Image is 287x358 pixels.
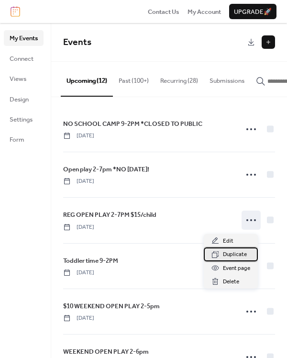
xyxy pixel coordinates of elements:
[148,7,179,16] a: Contact Us
[4,30,44,45] a: My Events
[4,91,44,107] a: Design
[63,34,91,51] span: Events
[63,164,149,175] a: Open play 2-7pm *NO [DATE]!
[63,210,156,220] a: REG OPEN PLAY 2-7PM $15/child
[223,250,247,259] span: Duplicate
[10,135,24,145] span: Form
[4,51,44,66] a: Connect
[113,62,155,95] button: Past (100+)
[229,4,276,19] button: Upgrade🚀
[63,256,118,266] span: Toddler time 9-2PM
[188,7,221,16] a: My Account
[63,119,202,129] a: NO SCHOOL CAMP 9-2PM *CLOSED TO PUBLIC
[223,264,250,273] span: Event page
[63,256,118,266] a: Toddler time 9-2PM
[4,132,44,147] a: Form
[63,268,94,277] span: [DATE]
[63,132,94,140] span: [DATE]
[63,223,94,232] span: [DATE]
[4,71,44,86] a: Views
[234,7,272,17] span: Upgrade 🚀
[63,347,149,357] a: WEEKEND OPEN PLAY 2-6pm
[10,115,33,124] span: Settings
[11,6,20,17] img: logo
[223,277,239,287] span: Delete
[188,7,221,17] span: My Account
[155,62,204,95] button: Recurring (28)
[63,314,94,323] span: [DATE]
[204,62,250,95] button: Submissions
[148,7,179,17] span: Contact Us
[10,74,26,84] span: Views
[4,112,44,127] a: Settings
[63,210,156,220] span: REG OPEN PLAY 2-7PM $15/child
[61,62,113,96] button: Upcoming (12)
[63,301,160,312] a: $10 WEEKEND OPEN PLAY 2-5pm
[63,347,149,357] span: WEEKEND OPEN PLAY 2-6pm
[223,236,233,246] span: Edit
[10,95,29,104] span: Design
[10,34,38,43] span: My Events
[10,54,33,64] span: Connect
[63,177,94,186] span: [DATE]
